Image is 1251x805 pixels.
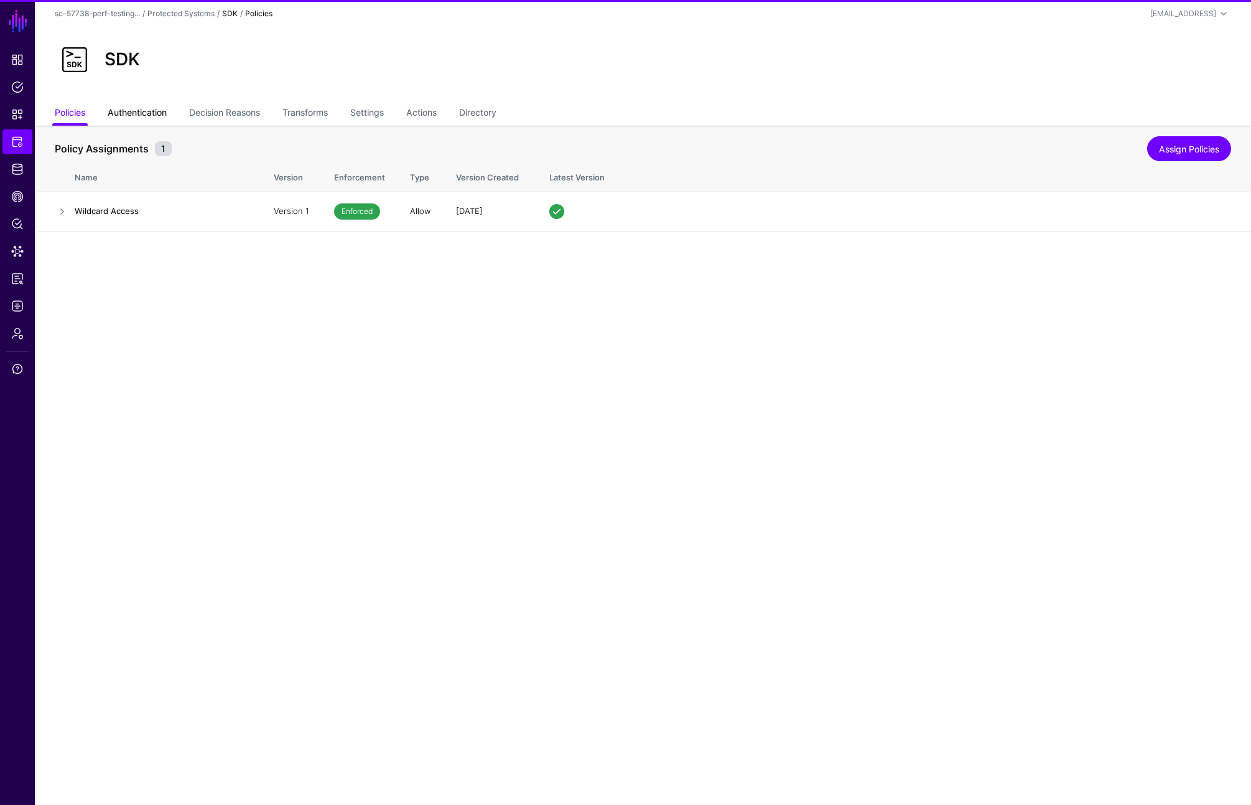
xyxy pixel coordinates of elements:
[75,205,249,216] h4: Wildcard Access
[7,7,29,35] a: SGNL
[444,159,537,192] th: Version Created
[282,102,328,126] a: Transforms
[334,203,380,220] span: Enforced
[456,206,483,216] span: [DATE]
[350,102,384,126] a: Settings
[261,192,322,231] td: Version 1
[11,245,24,258] span: Data Lens
[2,157,32,182] a: Identity Data Fabric
[215,8,222,19] div: /
[245,9,272,18] strong: Policies
[459,102,496,126] a: Directory
[11,54,24,66] span: Dashboard
[52,141,152,156] span: Policy Assignments
[537,159,1251,192] th: Latest Version
[322,159,398,192] th: Enforcement
[11,108,24,121] span: Snippets
[11,136,24,148] span: Protected Systems
[2,47,32,72] a: Dashboard
[2,266,32,291] a: Reports
[55,102,85,126] a: Policies
[75,159,261,192] th: Name
[55,9,140,18] a: sc-57738-perf-testing...
[1147,136,1231,161] a: Assign Policies
[2,102,32,127] a: Snippets
[406,102,437,126] a: Actions
[189,102,260,126] a: Decision Reasons
[155,141,172,156] small: 1
[108,102,167,126] a: Authentication
[222,9,238,18] strong: SDK
[105,49,140,70] h2: SDK
[11,163,24,175] span: Identity Data Fabric
[140,8,147,19] div: /
[2,75,32,100] a: Policies
[261,159,322,192] th: Version
[2,212,32,236] a: Policy Lens
[11,300,24,312] span: Logs
[1150,8,1216,19] div: [EMAIL_ADDRESS]
[11,190,24,203] span: CAEP Hub
[2,321,32,346] a: Admin
[55,40,95,80] img: svg+xml;base64,PHN2ZyB3aWR0aD0iNjQiIGhlaWdodD0iNjQiIHZpZXdCb3g9IjAgMCA2NCA2NCIgZmlsbD0ibm9uZSIgeG...
[2,184,32,209] a: CAEP Hub
[11,81,24,93] span: Policies
[2,294,32,319] a: Logs
[147,9,215,18] a: Protected Systems
[398,159,444,192] th: Type
[11,363,24,375] span: Support
[11,272,24,285] span: Reports
[398,192,444,231] td: Allow
[11,327,24,340] span: Admin
[11,218,24,230] span: Policy Lens
[2,129,32,154] a: Protected Systems
[238,8,245,19] div: /
[2,239,32,264] a: Data Lens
